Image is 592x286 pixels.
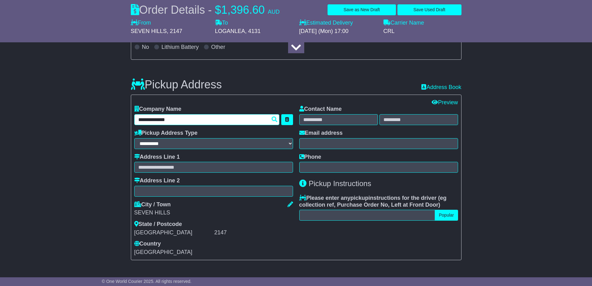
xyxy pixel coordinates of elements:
[432,99,458,105] a: Preview
[134,154,180,161] label: Address Line 1
[383,28,461,35] div: CRL
[421,84,461,91] a: Address Book
[397,4,461,15] button: Save Used Draft
[134,201,171,208] label: City / Town
[134,221,182,228] label: State / Postcode
[134,130,198,137] label: Pickup Address Type
[134,177,180,184] label: Address Line 2
[383,20,424,26] label: Carrier Name
[131,28,167,34] span: SEVEN HILLS
[245,28,261,34] span: , 4131
[131,78,222,91] h3: Pickup Address
[299,106,342,113] label: Contact Name
[134,209,293,216] div: SEVEN HILLS
[134,229,213,236] div: [GEOGRAPHIC_DATA]
[215,3,221,16] span: $
[102,279,192,284] span: © One World Courier 2025. All rights reserved.
[299,130,343,137] label: Email address
[221,3,265,16] span: 1,396.60
[215,20,228,26] label: To
[435,210,458,221] button: Popular
[299,154,321,161] label: Phone
[134,249,192,255] span: [GEOGRAPHIC_DATA]
[134,106,181,113] label: Company Name
[299,28,377,35] div: [DATE] (Mon) 17:00
[167,28,182,34] span: , 2147
[134,241,161,247] label: Country
[215,28,245,34] span: LOGANLEA
[351,195,369,201] span: pickup
[309,179,371,188] span: Pickup Instructions
[299,195,458,208] label: Please enter any instructions for the driver ( )
[299,195,447,208] span: eg collection ref, Purchase Order No, Left at Front Door
[268,9,280,15] span: AUD
[328,4,396,15] button: Save as New Draft
[214,229,293,236] div: 2147
[131,3,280,16] div: Order Details -
[131,20,151,26] label: From
[299,20,377,26] label: Estimated Delivery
